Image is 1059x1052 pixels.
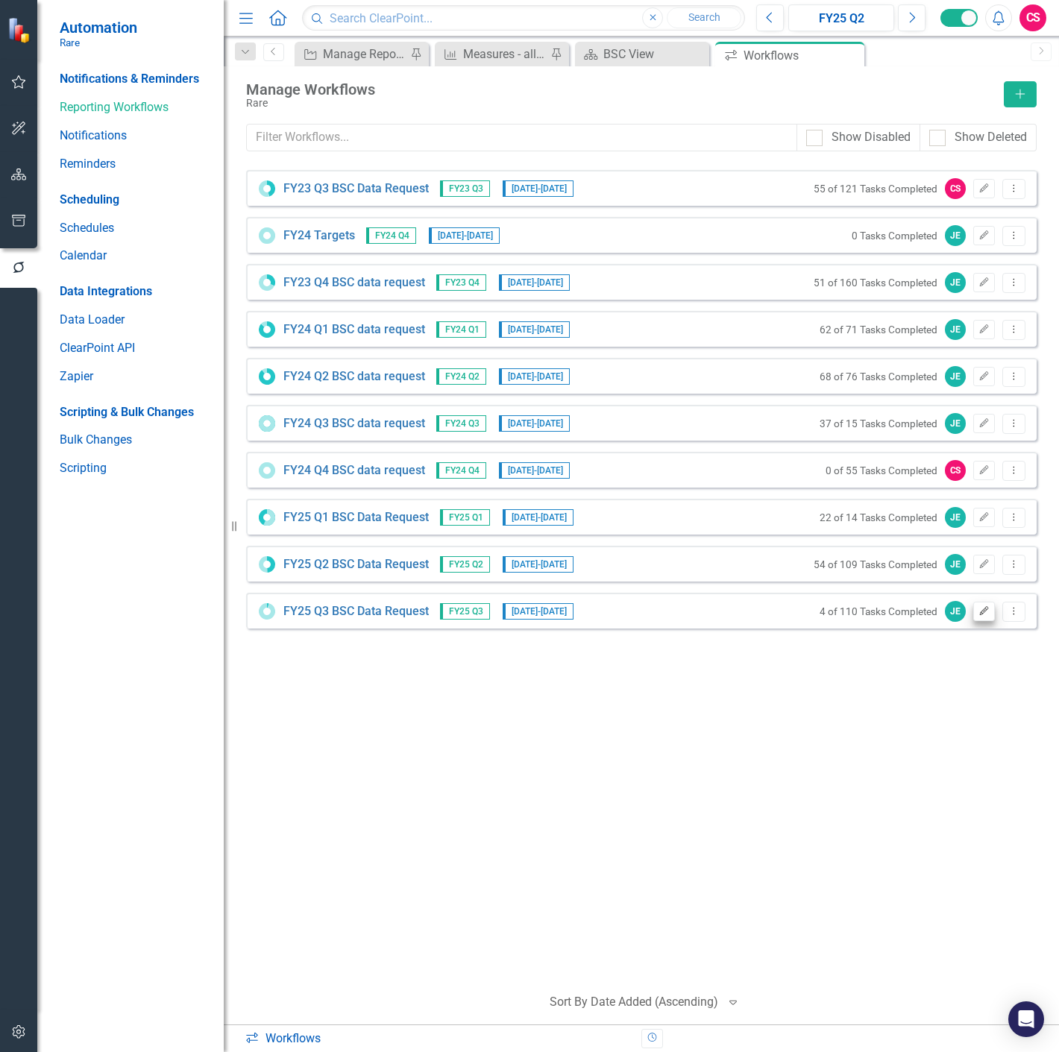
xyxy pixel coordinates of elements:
[832,129,911,146] div: Show Disabled
[744,46,861,65] div: Workflows
[499,462,570,479] span: [DATE] - [DATE]
[945,178,966,199] div: CS
[60,71,199,88] div: Notifications & Reminders
[436,462,486,479] span: FY24 Q4
[820,324,937,336] small: 62 of 71 Tasks Completed
[283,509,429,526] a: FY25 Q1 BSC Data Request
[60,432,209,449] a: Bulk Changes
[579,45,706,63] a: BSC View
[826,464,937,476] small: 0 of 55 Tasks Completed
[503,509,574,526] span: [DATE] - [DATE]
[60,283,152,300] div: Data Integrations
[60,248,209,265] a: Calendar
[820,418,937,429] small: 37 of 15 Tasks Completed
[1008,1001,1044,1037] div: Open Intercom Messenger
[302,5,745,31] input: Search ClearPoint...
[246,81,996,98] div: Manage Workflows
[283,462,425,479] a: FY24 Q4 BSC data request
[283,274,425,292] a: FY23 Q4 BSC data request
[245,1030,630,1048] div: Workflows
[60,127,209,145] a: Notifications
[945,272,966,293] div: JE
[7,17,34,43] img: ClearPoint Strategy
[814,277,937,289] small: 51 of 160 Tasks Completed
[499,274,570,291] span: [DATE] - [DATE]
[794,10,889,28] div: FY25 Q2
[820,511,937,523] small: 22 of 14 Tasks Completed
[60,156,209,173] a: Reminders
[945,319,966,340] div: JE
[820,605,937,617] small: 4 of 110 Tasks Completed
[945,554,966,575] div: JE
[814,558,937,570] small: 54 of 109 Tasks Completed
[283,180,429,198] a: FY23 Q3 BSC Data Request
[503,180,574,197] span: [DATE] - [DATE]
[852,230,937,242] small: 0 Tasks Completed
[945,460,966,481] div: CS
[945,366,966,387] div: JE
[436,321,486,338] span: FY24 Q1
[955,129,1027,146] div: Show Deleted
[503,556,574,573] span: [DATE] - [DATE]
[499,415,570,432] span: [DATE] - [DATE]
[603,45,706,63] div: BSC View
[60,99,209,116] a: Reporting Workflows
[60,312,209,329] a: Data Loader
[688,11,720,23] span: Search
[814,183,937,195] small: 55 of 121 Tasks Completed
[60,220,209,237] a: Schedules
[499,321,570,338] span: [DATE] - [DATE]
[60,368,209,385] a: Zapier
[366,227,416,244] span: FY24 Q4
[503,603,574,620] span: [DATE] - [DATE]
[283,321,425,338] a: FY24 Q1 BSC data request
[436,415,486,432] span: FY24 Q3
[440,509,490,526] span: FY25 Q1
[283,368,425,385] a: FY24 Q2 BSC data request
[283,556,429,573] a: FY25 Q2 BSC Data Request
[246,124,797,151] input: Filter Workflows...
[283,603,429,620] a: FY25 Q3 BSC Data Request
[60,340,209,357] a: ClearPoint API
[440,180,490,197] span: FY23 Q3
[60,37,137,48] small: Rare
[60,192,119,209] div: Scheduling
[439,45,547,63] a: Measures - all (for bulk updates)
[323,45,406,63] div: Manage Reports
[60,19,137,37] span: Automation
[429,227,500,244] span: [DATE] - [DATE]
[283,415,425,432] a: FY24 Q3 BSC data request
[945,225,966,246] div: JE
[945,413,966,434] div: JE
[945,601,966,622] div: JE
[60,460,209,477] a: Scripting
[246,98,996,109] div: Rare
[945,507,966,528] div: JE
[1019,4,1046,31] button: CS
[499,368,570,385] span: [DATE] - [DATE]
[820,371,937,382] small: 68 of 76 Tasks Completed
[298,45,406,63] a: Manage Reports
[60,404,194,421] div: Scripting & Bulk Changes
[283,227,355,245] a: FY24 Targets
[436,368,486,385] span: FY24 Q2
[440,556,490,573] span: FY25 Q2
[788,4,894,31] button: FY25 Q2
[463,45,547,63] div: Measures - all (for bulk updates)
[436,274,486,291] span: FY23 Q4
[440,603,490,620] span: FY25 Q3
[667,7,741,28] button: Search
